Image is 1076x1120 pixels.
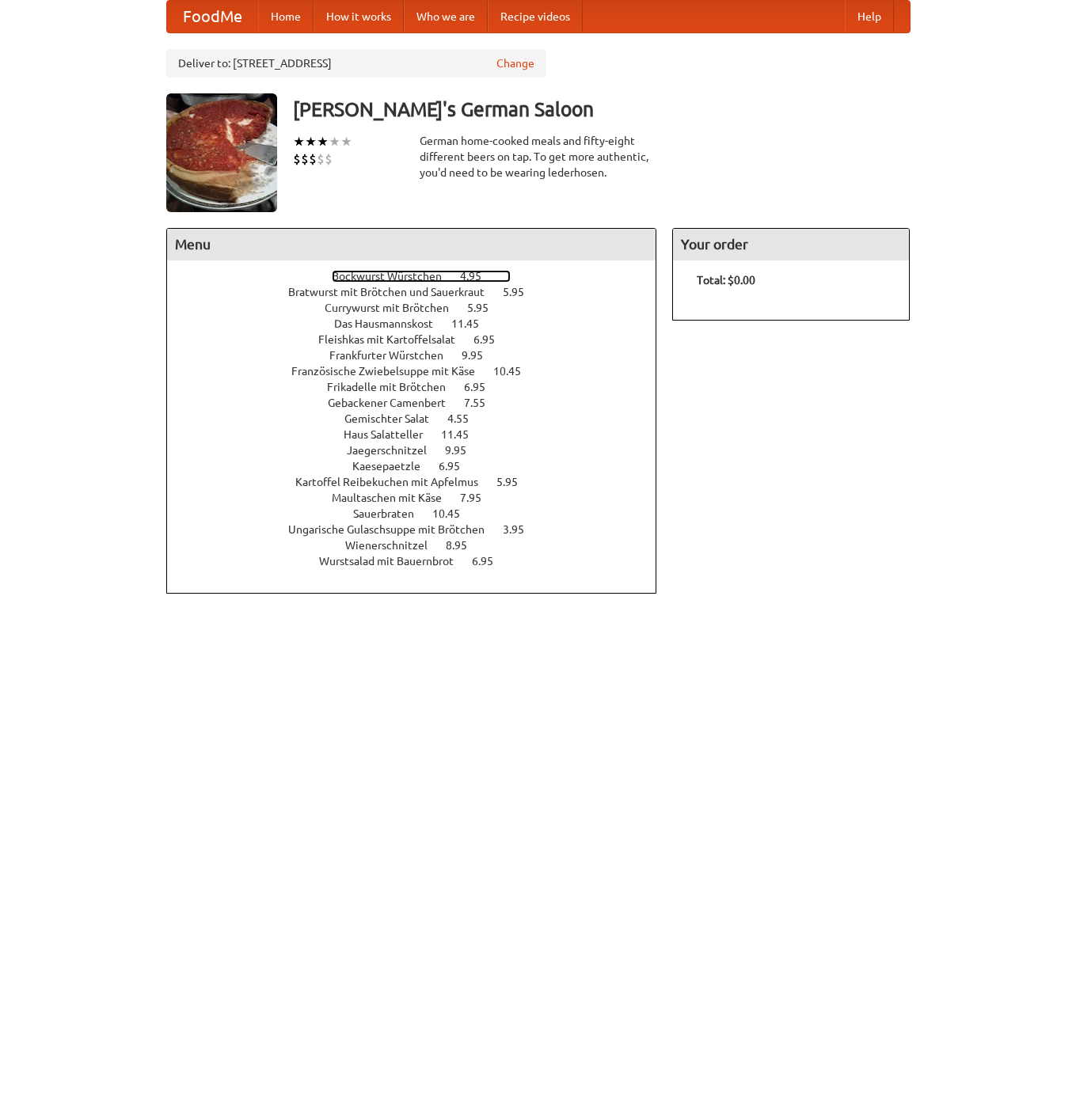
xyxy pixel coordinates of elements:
li: ★ [305,133,317,150]
span: Das Hausmannskost [334,317,449,330]
a: Fleishkas mit Kartoffelsalat 6.95 [318,333,524,346]
span: Wienerschnitzel [345,539,443,552]
span: Fleishkas mit Kartoffelsalat [318,333,471,346]
span: 11.45 [451,317,495,330]
a: Frikadelle mit Brötchen 6.95 [327,381,515,393]
span: 7.55 [464,397,501,409]
span: Französische Zwiebelsuppe mit Käse [291,365,491,378]
span: 4.55 [447,412,485,425]
a: Bockwurst Würstchen 4.95 [332,270,511,283]
span: 8.95 [446,539,483,552]
span: 6.95 [464,381,501,393]
span: 11.45 [441,428,485,441]
div: German home-cooked meals and fifty-eight different beers on tap. To get more authentic, you'd nee... [420,133,657,180]
a: Home [258,1,314,32]
a: Recipe videos [488,1,583,32]
a: Wurstsalad mit Bauernbrot 6.95 [319,555,523,568]
a: Jaegerschnitzel 9.95 [347,444,496,457]
h3: [PERSON_NAME]'s German Saloon [293,93,911,125]
a: Maultaschen mit Käse 7.95 [332,492,511,504]
li: $ [325,150,333,168]
span: Gemischter Salat [344,412,445,425]
a: Who we are [404,1,488,32]
span: 10.45 [493,365,537,378]
a: Help [845,1,894,32]
a: Das Hausmannskost 11.45 [334,317,508,330]
a: Französische Zwiebelsuppe mit Käse 10.45 [291,365,550,378]
span: 7.95 [460,492,497,504]
a: Gemischter Salat 4.55 [344,412,498,425]
span: Kaesepaetzle [352,460,436,473]
div: Deliver to: [STREET_ADDRESS] [166,49,546,78]
a: FoodMe [167,1,258,32]
span: Frankfurter Würstchen [329,349,459,362]
span: Currywurst mit Brötchen [325,302,465,314]
a: Currywurst mit Brötchen 5.95 [325,302,518,314]
h4: Your order [673,229,909,260]
a: Gebackener Camenbert 7.55 [328,397,515,409]
li: $ [317,150,325,168]
a: Ungarische Gulaschsuppe mit Brötchen 3.95 [288,523,553,536]
span: 6.95 [473,333,511,346]
span: 4.95 [460,270,497,283]
li: $ [309,150,317,168]
span: 3.95 [503,523,540,536]
span: Wurstsalad mit Bauernbrot [319,555,470,568]
span: Bockwurst Würstchen [332,270,458,283]
li: ★ [317,133,329,150]
span: Bratwurst mit Brötchen und Sauerkraut [288,286,500,298]
a: How it works [314,1,404,32]
a: Kaesepaetzle 6.95 [352,460,489,473]
span: 5.95 [496,476,534,488]
span: 10.45 [432,507,476,520]
span: Kartoffel Reibekuchen mit Apfelmus [295,476,494,488]
span: Haus Salatteller [344,428,439,441]
span: 5.95 [467,302,504,314]
span: Jaegerschnitzel [347,444,443,457]
li: $ [293,150,301,168]
span: Sauerbraten [353,507,430,520]
li: $ [301,150,309,168]
span: Gebackener Camenbert [328,397,462,409]
li: ★ [340,133,352,150]
img: angular.jpg [166,93,277,212]
span: 9.95 [462,349,499,362]
span: 9.95 [445,444,482,457]
a: Bratwurst mit Brötchen und Sauerkraut 5.95 [288,286,553,298]
a: Kartoffel Reibekuchen mit Apfelmus 5.95 [295,476,547,488]
span: Maultaschen mit Käse [332,492,458,504]
a: Wienerschnitzel 8.95 [345,539,496,552]
li: ★ [293,133,305,150]
h4: Menu [167,229,656,260]
span: 6.95 [439,460,476,473]
span: 5.95 [503,286,540,298]
span: Ungarische Gulaschsuppe mit Brötchen [288,523,500,536]
a: Sauerbraten 10.45 [353,507,489,520]
b: Total: $0.00 [697,274,755,287]
a: Change [496,55,534,71]
span: Frikadelle mit Brötchen [327,381,462,393]
li: ★ [329,133,340,150]
a: Frankfurter Würstchen 9.95 [329,349,512,362]
a: Haus Salatteller 11.45 [344,428,498,441]
span: 6.95 [472,555,509,568]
